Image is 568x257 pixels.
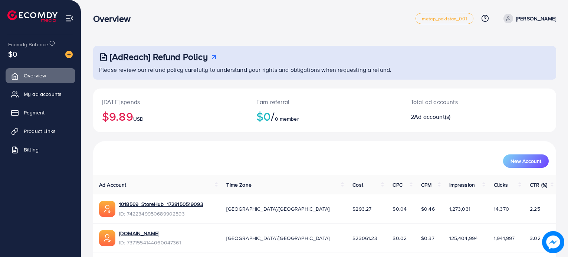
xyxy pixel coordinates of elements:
[8,49,17,59] span: $0
[65,14,74,23] img: menu
[65,51,73,58] img: image
[7,10,58,22] img: logo
[226,181,251,188] span: Time Zone
[6,124,75,138] a: Product Links
[393,205,407,213] span: $0.04
[416,13,473,24] a: metap_pakistan_001
[256,109,393,123] h2: $0
[119,210,203,217] span: ID: 7422349950689902593
[516,14,556,23] p: [PERSON_NAME]
[449,205,470,213] span: 1,273,031
[99,201,115,217] img: ic-ads-acc.e4c84228.svg
[414,113,450,121] span: Ad account(s)
[102,109,239,123] h2: $9.89
[510,158,541,164] span: New Account
[275,115,299,123] span: 0 member
[421,205,435,213] span: $0.46
[542,231,564,253] img: image
[352,181,363,188] span: Cost
[102,97,239,106] p: [DATE] spends
[411,113,509,120] h2: 2
[24,90,62,98] span: My ad accounts
[256,97,393,106] p: Earn referral
[449,181,475,188] span: Impression
[24,127,56,135] span: Product Links
[99,65,552,74] p: Please review our refund policy carefully to understand your rights and obligations when requesti...
[530,181,547,188] span: CTR (%)
[503,154,549,168] button: New Account
[119,239,181,246] span: ID: 7371554144060047361
[6,87,75,101] a: My ad accounts
[352,205,371,213] span: $293.27
[421,234,434,242] span: $0.37
[226,234,329,242] span: [GEOGRAPHIC_DATA]/[GEOGRAPHIC_DATA]
[119,230,181,237] a: [DOMAIN_NAME]
[99,230,115,246] img: ic-ads-acc.e4c84228.svg
[393,234,407,242] span: $0.02
[271,108,275,125] span: /
[24,72,46,79] span: Overview
[422,16,467,21] span: metap_pakistan_001
[500,14,556,23] a: [PERSON_NAME]
[494,181,508,188] span: Clicks
[99,181,127,188] span: Ad Account
[6,105,75,120] a: Payment
[8,41,48,48] span: Ecomdy Balance
[93,13,137,24] h3: Overview
[226,205,329,213] span: [GEOGRAPHIC_DATA]/[GEOGRAPHIC_DATA]
[6,142,75,157] a: Billing
[411,97,509,106] p: Total ad accounts
[119,200,203,208] a: 1018569_StoreHub_1728150519093
[494,205,509,213] span: 14,370
[133,115,144,123] span: USD
[530,205,540,213] span: 2.25
[110,51,208,62] h3: [AdReach] Refund Policy
[352,234,377,242] span: $23061.23
[530,234,541,242] span: 3.02
[24,146,39,153] span: Billing
[449,234,478,242] span: 125,404,994
[393,181,402,188] span: CPC
[6,68,75,83] a: Overview
[24,109,45,116] span: Payment
[421,181,431,188] span: CPM
[494,234,515,242] span: 1,941,997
